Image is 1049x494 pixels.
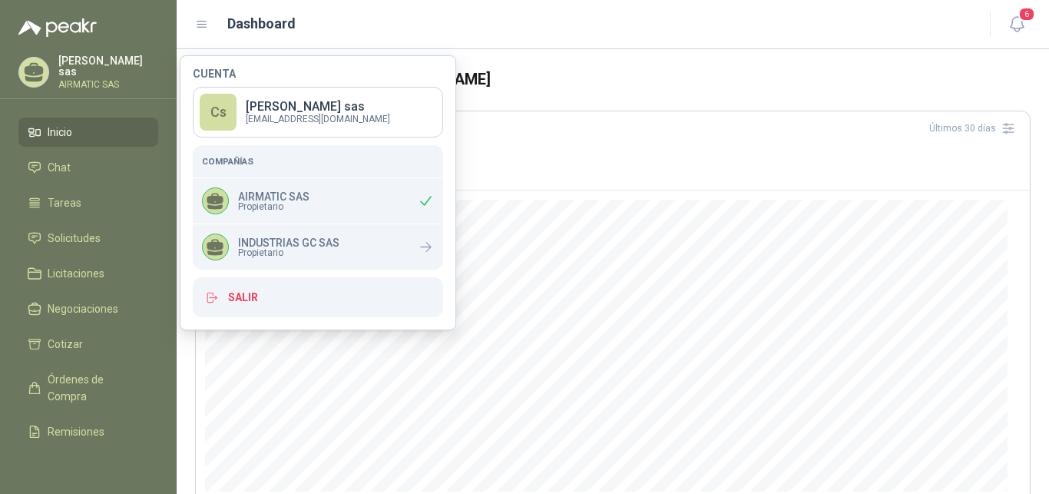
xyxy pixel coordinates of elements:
a: Tareas [18,188,158,217]
p: INDUSTRIAS GC SAS [238,237,339,248]
p: [PERSON_NAME] sas [246,101,390,113]
span: Inicio [48,124,72,141]
h5: Compañías [202,154,434,168]
img: Logo peakr [18,18,97,37]
span: Remisiones [48,423,104,440]
a: Órdenes de Compra [18,365,158,411]
a: Inicio [18,118,158,147]
button: 6 [1003,11,1031,38]
a: Configuración [18,453,158,482]
span: Cotizar [48,336,83,353]
p: AIRMATIC SAS [238,191,309,202]
a: Solicitudes [18,224,158,253]
div: Últimos 30 días [929,116,1021,141]
h1: Dashboard [227,13,296,35]
h3: Bienvenido de nuevo [PERSON_NAME] [220,68,1031,91]
span: Tareas [48,194,81,211]
h3: Nuevas solicitudes en mis categorías [205,141,1021,159]
div: Cs [200,94,237,131]
span: 6 [1018,7,1035,22]
h4: Cuenta [193,68,443,79]
a: Licitaciones [18,259,158,288]
span: Propietario [238,202,309,211]
span: Solicitudes [48,230,101,247]
p: [PERSON_NAME] sas [58,55,158,77]
span: Licitaciones [48,265,104,282]
a: INDUSTRIAS GC SASPropietario [193,224,443,270]
a: Cotizar [18,330,158,359]
span: Chat [48,159,71,176]
a: Remisiones [18,417,158,446]
span: Propietario [238,248,339,257]
div: AIRMATIC SASPropietario [193,178,443,224]
p: Número de solicitudes nuevas por día [205,159,1021,168]
a: Chat [18,153,158,182]
a: Negociaciones [18,294,158,323]
span: Órdenes de Compra [48,371,144,405]
p: [EMAIL_ADDRESS][DOMAIN_NAME] [246,114,390,124]
span: Negociaciones [48,300,118,317]
button: Salir [193,277,443,317]
a: Cs[PERSON_NAME] sas[EMAIL_ADDRESS][DOMAIN_NAME] [193,87,443,138]
p: AIRMATIC SAS [58,80,158,89]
